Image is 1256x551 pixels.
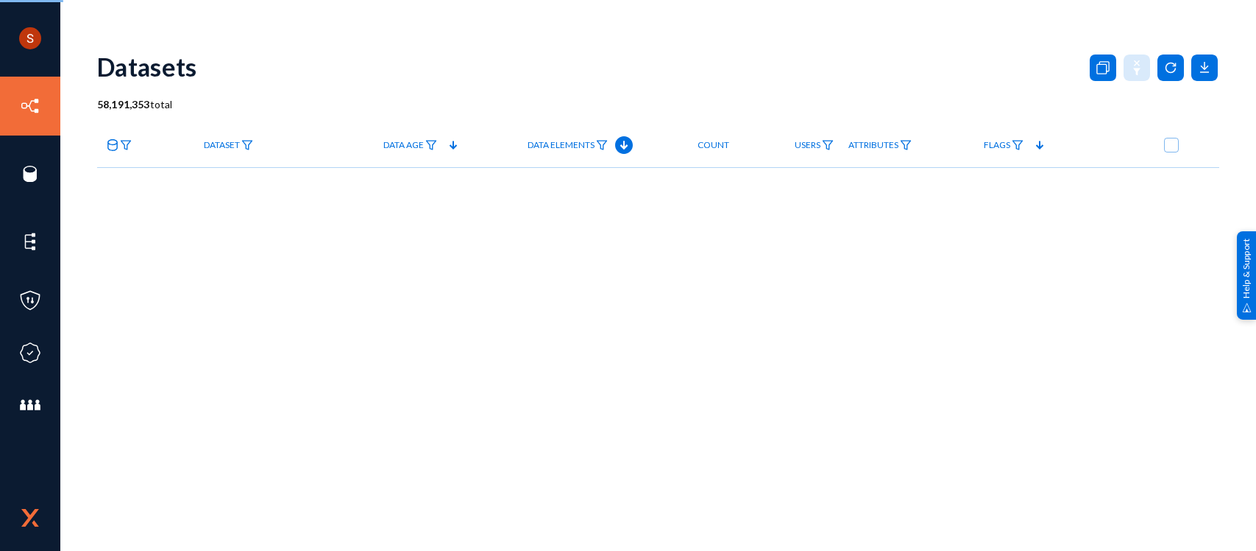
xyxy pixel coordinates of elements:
img: icon-filter.svg [596,140,608,150]
img: help_support.svg [1242,303,1252,312]
img: icon-policies.svg [19,289,41,312]
span: Dataset [204,140,240,150]
span: Count [698,140,729,150]
a: Data Elements [520,133,615,158]
div: Help & Support [1237,231,1256,320]
div: Datasets [97,52,197,82]
img: icon-filter.svg [241,140,253,150]
b: 58,191,353 [97,98,150,110]
span: Data Elements [528,140,595,150]
img: icon-sources.svg [19,163,41,185]
img: ACg8ocLCHWB70YVmYJSZIkanuWRMiAOKj9BOxslbKTvretzi-06qRA=s96-c [19,27,41,49]
a: Dataset [196,133,260,158]
span: Flags [984,140,1010,150]
img: icon-filter.svg [822,140,834,150]
img: icon-elements.svg [19,231,41,253]
a: Users [787,133,841,158]
img: icon-compliance.svg [19,342,41,364]
img: icon-filter.svg [425,140,437,150]
a: Flags [976,133,1031,158]
img: icon-filter.svg [120,140,132,150]
span: Users [795,140,820,150]
img: icon-inventory.svg [19,95,41,117]
img: icon-filter.svg [900,140,912,150]
span: Data Age [383,140,424,150]
span: total [97,98,172,110]
img: icon-filter.svg [1012,140,1023,150]
a: Attributes [841,133,919,158]
img: icon-members.svg [19,394,41,416]
a: Data Age [376,133,444,158]
span: Attributes [848,140,898,150]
